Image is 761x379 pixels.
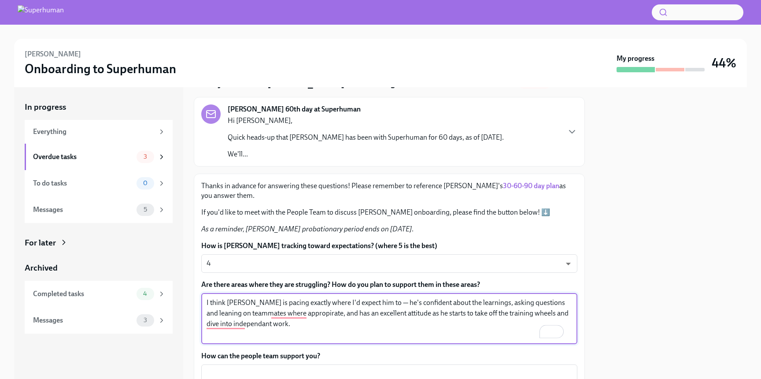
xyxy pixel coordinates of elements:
p: Thanks in advance for answering these questions! Please remember to reference [PERSON_NAME]'s as ... [201,181,577,201]
p: Quick heads-up that [PERSON_NAME] has been with Superhuman for 60 days, as of [DATE]. [228,133,504,142]
span: 3 [138,153,152,160]
a: Completed tasks4 [25,281,173,307]
img: Superhuman [18,5,64,19]
strong: My progress [617,54,654,63]
span: 5 [138,206,152,213]
p: Hi [PERSON_NAME], [228,116,504,126]
div: Messages [33,316,133,325]
textarea: To enrich screen reader interactions, please activate Accessibility in Grammarly extension settings [207,297,572,340]
a: Everything [25,120,173,144]
span: 3 [138,317,152,323]
p: We'll... [228,149,504,159]
label: Are there areas where they are struggling? How do you plan to support them in these areas? [201,280,577,290]
p: If you'd like to meet with the People Team to discuss [PERSON_NAME] onboarding, please find the b... [201,208,577,217]
div: Everything [33,127,154,137]
a: For later [25,237,173,249]
a: In progress [25,101,173,113]
div: To do tasks [33,178,133,188]
span: 0 [138,180,153,186]
label: How is [PERSON_NAME] tracking toward expectations? (where 5 is the best) [201,241,577,251]
a: Overdue tasks3 [25,144,173,170]
span: 4 [138,290,152,297]
div: Overdue tasks [33,152,133,162]
label: How can the people team support you? [201,351,577,361]
h6: [PERSON_NAME] [25,49,81,59]
a: Archived [25,262,173,274]
a: 30-60-90 day plan [503,182,559,190]
h3: Onboarding to Superhuman [25,61,176,77]
div: For later [25,237,56,249]
strong: [PERSON_NAME] 60th day at Superhuman [228,104,361,114]
div: Completed tasks [33,289,133,299]
a: To do tasks0 [25,170,173,197]
h3: 44% [712,55,736,71]
a: Messages5 [25,197,173,223]
em: As a reminder, [PERSON_NAME] probationary period ends on [DATE]. [201,225,414,233]
a: Messages3 [25,307,173,334]
div: 4 [201,254,577,273]
div: Messages [33,205,133,215]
